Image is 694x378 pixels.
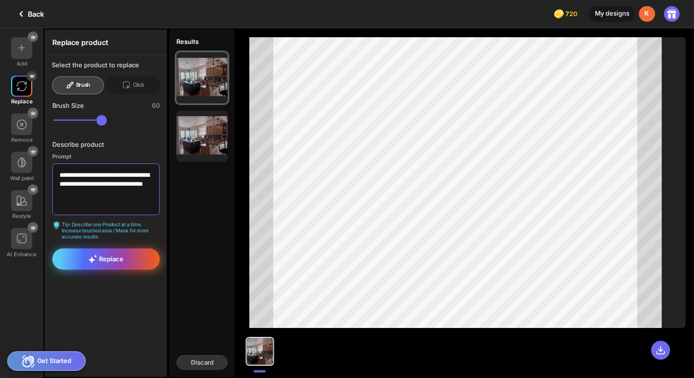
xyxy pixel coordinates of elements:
div: Results [169,29,235,45]
div: Replace product [45,30,166,55]
div: Click [106,76,160,94]
div: Add [17,61,27,67]
div: Wall paint [10,175,34,181]
div: My designs [589,6,635,22]
div: 60 [152,102,160,110]
div: Back [14,7,44,21]
div: Remove [11,137,33,143]
div: Get Started [7,351,86,371]
div: K [639,6,655,22]
div: Select the product to replace [52,61,139,69]
div: Brush Size [52,102,84,110]
span: 720 [565,11,580,18]
div: Describe product [52,141,159,148]
div: AI Enhance [7,251,37,257]
div: Prompt [52,153,159,160]
div: Brush [52,76,105,94]
span: Replace [88,255,124,263]
div: Replace [11,98,33,105]
img: textarea-hint-icon.svg [52,221,61,230]
div: Restyle [12,213,31,219]
div: Discard [176,355,228,370]
div: Tip: Describe one Product at a time. Increase brushed area / Mask for more accurate results [52,221,159,240]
